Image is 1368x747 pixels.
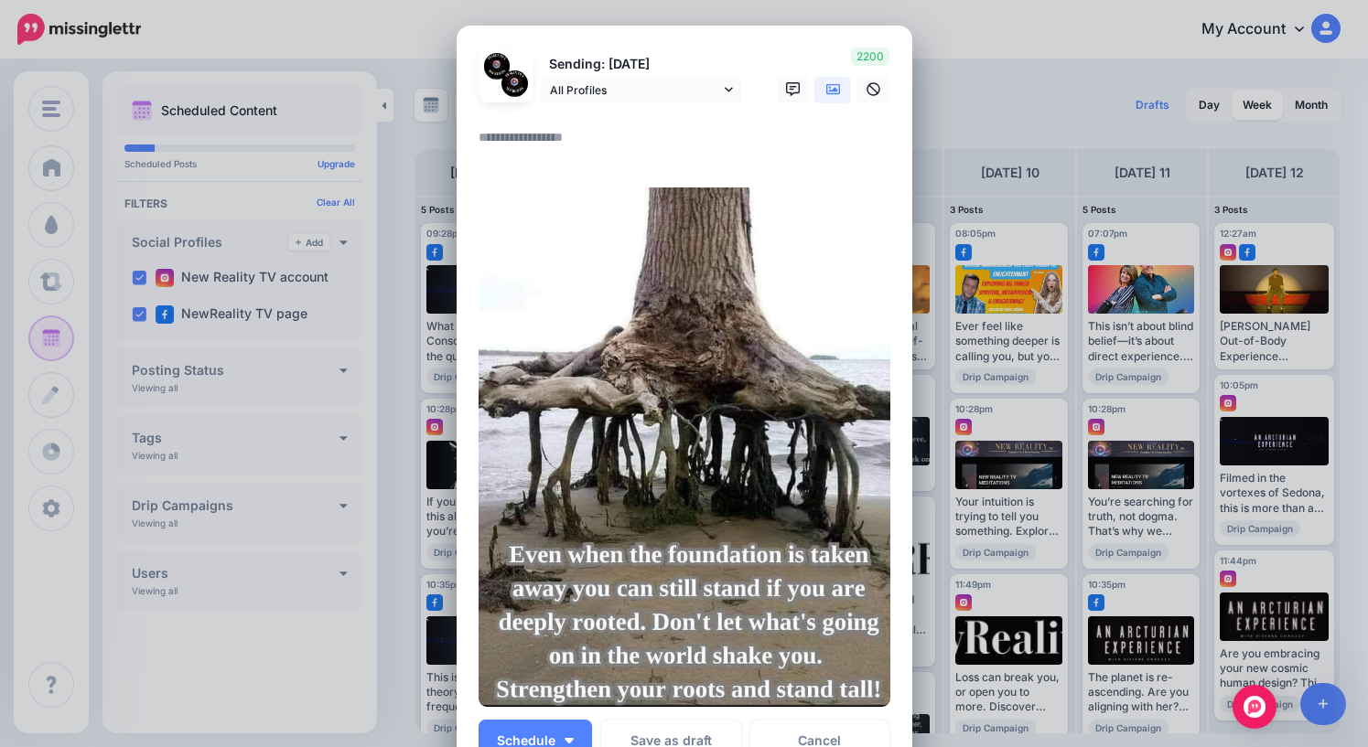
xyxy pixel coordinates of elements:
img: 472449953_1281368356257536_7554451743400192894_n-bsa151736.jpg [484,53,511,80]
span: 2200 [851,48,889,66]
div: Open Intercom Messenger [1233,685,1276,729]
img: APD9G762P81STDHQODPMHXEF96FRE8FE.jpg [479,187,890,708]
p: Sending: [DATE] [541,54,742,75]
span: Schedule [497,734,555,747]
img: 472753704_10160185472851537_7242961054534619338_n-bsa151758.jpg [501,70,528,97]
a: All Profiles [541,77,742,103]
img: arrow-down-white.png [565,738,574,743]
span: All Profiles [550,80,720,100]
